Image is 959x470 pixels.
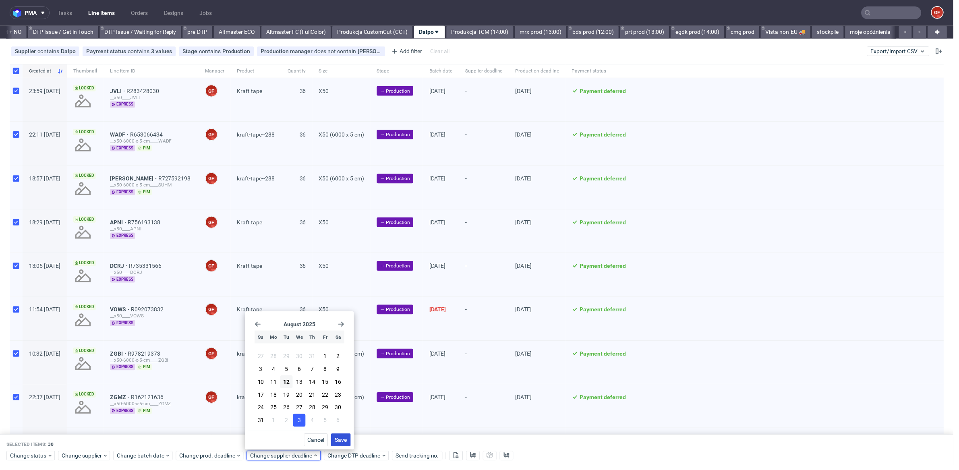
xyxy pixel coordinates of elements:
a: Jobs [196,6,218,19]
span: Payment deferred [583,352,630,359]
a: VOWS [111,308,132,315]
div: Production [224,48,252,55]
span: 5 [287,367,290,375]
span: R283428030 [127,88,162,95]
button: Thu Aug 14 2025 [308,378,321,391]
button: Thu Sep 04 2025 [308,416,321,429]
a: Designs [160,6,189,19]
span: Payment deferred [583,88,630,95]
button: Tue Jul 29 2025 [282,352,294,365]
span: Kraft tape [238,264,264,271]
span: 14 [311,380,317,388]
span: 2 [287,419,290,427]
span: Locked [74,306,96,312]
button: Sat Aug 02 2025 [334,352,346,365]
button: Wed Sep 03 2025 [295,416,307,429]
span: 30 [298,354,304,362]
span: 36 [301,132,308,139]
a: WADF [111,132,131,139]
span: - [468,220,505,244]
button: Mon Aug 25 2025 [269,404,282,416]
span: X50 (6000 x 5 cm) [321,132,366,139]
span: JVLI [111,88,127,95]
button: Sun Aug 17 2025 [256,391,269,404]
span: express [111,410,136,416]
button: Thu Jul 31 2025 [308,352,321,365]
span: - [468,352,505,377]
button: Wed Jul 30 2025 [295,352,307,365]
span: 3 [261,367,264,375]
figcaption: GF [207,350,218,361]
a: R735331566 [130,264,164,271]
span: Payment deferred [583,396,630,403]
span: 2 [338,354,342,362]
span: Locked [74,85,96,92]
button: Tue Aug 12 2025 [282,378,294,391]
span: [DATE] [518,352,535,359]
span: express [111,190,136,197]
button: Sat Aug 30 2025 [334,404,346,416]
span: 8 [325,367,329,375]
a: egdk prod (14:00) [675,26,729,39]
span: Locked [74,130,96,136]
a: DCRJ [111,264,130,271]
span: express [111,322,136,328]
div: __x50-6000-x-5-cm____ZGBI [111,359,193,365]
span: → Production [382,352,412,359]
span: X50 [321,220,331,227]
button: pma [10,6,50,19]
button: Wed Aug 27 2025 [295,404,307,416]
span: R092073832 [132,308,166,315]
span: X50 (6000 x 5 cm) [321,176,366,183]
span: X50 [321,264,331,271]
a: mrx prod (13:00) [518,26,570,39]
span: [DATE] [518,264,535,271]
span: Payment deferred [583,132,630,139]
img: no_design.png [74,136,93,155]
span: Send tracking no. [398,456,441,461]
button: Fri Aug 08 2025 [321,365,333,378]
div: __x50____APNI [111,227,193,233]
span: [DATE] [518,88,535,95]
span: [DATE] [432,132,448,139]
a: APNI [111,220,128,227]
span: [DATE] [518,220,535,227]
img: no_design.png [74,224,93,243]
span: Production manager [262,48,316,55]
figcaption: GF [207,130,218,141]
span: express [111,278,136,284]
button: Sun Aug 03 2025 [256,365,269,378]
span: 15 [324,380,330,388]
div: Mo [269,333,282,346]
span: [DATE] [432,176,448,183]
span: Supplier [15,48,38,55]
span: 21 [311,393,317,401]
figcaption: GF [207,394,218,405]
a: R978219373 [128,352,163,359]
div: Su [256,333,269,346]
span: 22 [324,393,330,401]
span: 25 [272,406,279,414]
span: 18:57 [DATE] [29,176,61,183]
button: Fri Aug 15 2025 [321,378,333,391]
a: prt prod (13:00) [624,26,673,39]
button: Fri Aug 22 2025 [321,391,333,404]
img: no_design.png [74,268,93,287]
span: 13:05 [DATE] [29,264,61,271]
div: __x50____JVLI [111,95,193,101]
span: [DATE] [518,396,535,403]
span: Payment status [87,48,128,55]
a: ZGBI [111,352,128,359]
button: Sun Aug 10 2025 [256,378,269,391]
span: → Production [382,264,412,271]
span: 6 [338,419,342,427]
div: __x50-6000-x-5-cm____SUHM [111,183,193,189]
a: Vista non-EU 🚚 [765,26,815,39]
span: 36 [301,308,308,315]
button: Sat Sep 06 2025 [334,416,346,429]
button: Mon Aug 11 2025 [269,378,282,391]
